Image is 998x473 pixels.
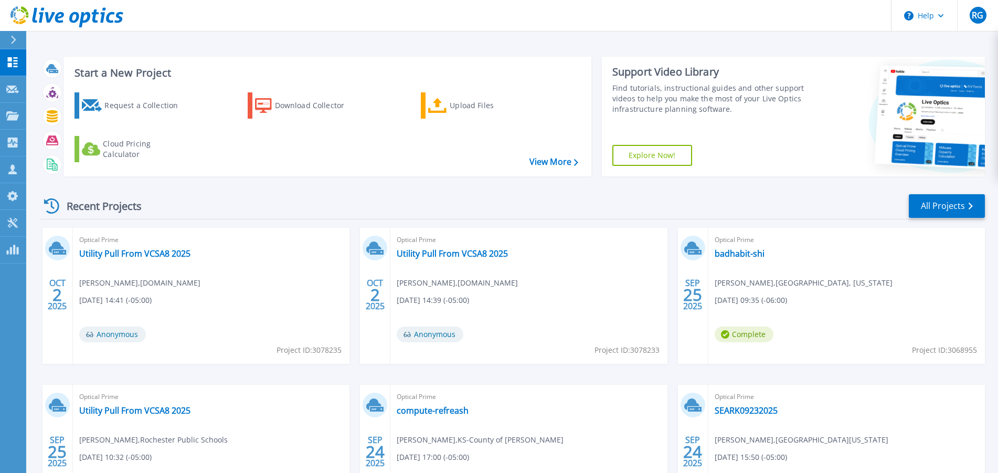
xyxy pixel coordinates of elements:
[248,92,365,119] a: Download Collector
[79,391,343,403] span: Optical Prime
[79,327,146,342] span: Anonymous
[79,295,152,306] span: [DATE] 14:41 (-05:00)
[40,193,156,219] div: Recent Projects
[683,447,702,456] span: 24
[52,290,62,299] span: 2
[79,248,190,259] a: Utility Pull From VCSA8 2025
[397,451,469,463] span: [DATE] 17:00 (-05:00)
[715,277,893,289] span: [PERSON_NAME] , [GEOGRAPHIC_DATA], [US_STATE]
[397,434,564,446] span: [PERSON_NAME] , KS-County of [PERSON_NAME]
[450,95,534,116] div: Upload Files
[79,434,228,446] span: [PERSON_NAME] , Rochester Public Schools
[715,434,888,446] span: [PERSON_NAME] , [GEOGRAPHIC_DATA][US_STATE]
[529,157,578,167] a: View More
[365,433,385,471] div: SEP 2025
[79,277,200,289] span: [PERSON_NAME] , [DOMAIN_NAME]
[715,234,979,246] span: Optical Prime
[715,248,765,259] a: badhabit-shi
[612,65,808,79] div: Support Video Library
[275,95,359,116] div: Download Collector
[912,344,977,356] span: Project ID: 3068955
[612,145,692,166] a: Explore Now!
[715,391,979,403] span: Optical Prime
[277,344,342,356] span: Project ID: 3078235
[594,344,660,356] span: Project ID: 3078233
[683,433,703,471] div: SEP 2025
[715,451,787,463] span: [DATE] 15:50 (-05:00)
[397,234,661,246] span: Optical Prime
[397,277,518,289] span: [PERSON_NAME] , [DOMAIN_NAME]
[370,290,380,299] span: 2
[715,295,787,306] span: [DATE] 09:35 (-06:00)
[397,327,463,342] span: Anonymous
[75,92,192,119] a: Request a Collection
[79,451,152,463] span: [DATE] 10:32 (-05:00)
[79,405,190,416] a: Utility Pull From VCSA8 2025
[103,139,187,160] div: Cloud Pricing Calculator
[972,11,983,19] span: RG
[715,405,778,416] a: SEARK09232025
[365,276,385,314] div: OCT 2025
[397,391,661,403] span: Optical Prime
[397,405,469,416] a: compute-refreash
[421,92,538,119] a: Upload Files
[75,67,578,79] h3: Start a New Project
[104,95,188,116] div: Request a Collection
[909,194,985,218] a: All Projects
[75,136,192,162] a: Cloud Pricing Calculator
[397,295,469,306] span: [DATE] 14:39 (-05:00)
[397,248,508,259] a: Utility Pull From VCSA8 2025
[47,276,67,314] div: OCT 2025
[683,276,703,314] div: SEP 2025
[79,234,343,246] span: Optical Prime
[47,433,67,471] div: SEP 2025
[715,327,773,342] span: Complete
[48,447,67,456] span: 25
[612,83,808,114] div: Find tutorials, instructional guides and other support videos to help you make the most of your L...
[366,447,385,456] span: 24
[683,290,702,299] span: 25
